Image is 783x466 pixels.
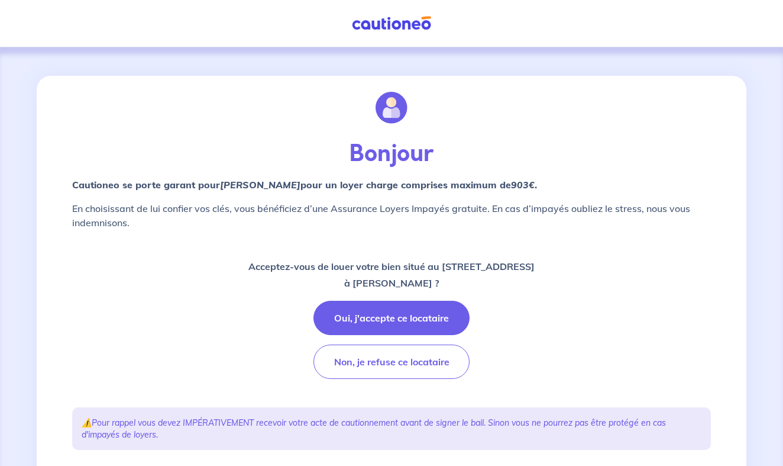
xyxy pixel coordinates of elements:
[376,92,407,124] img: illu_account.svg
[313,301,470,335] button: Oui, j'accepte ce locataire
[82,417,666,440] em: Pour rappel vous devez IMPÉRATIVEMENT recevoir votre acte de cautionnement avant de signer le bai...
[248,258,535,291] p: Acceptez-vous de louer votre bien situé au [STREET_ADDRESS] à [PERSON_NAME] ?
[72,140,711,168] p: Bonjour
[347,16,436,31] img: Cautioneo
[82,417,701,441] p: ⚠️
[313,345,470,379] button: Non, je refuse ce locataire
[220,179,300,191] em: [PERSON_NAME]
[72,201,711,230] p: En choisissant de lui confier vos clés, vous bénéficiez d’une Assurance Loyers Impayés gratuite. ...
[72,179,537,191] strong: Cautioneo se porte garant pour pour un loyer charge comprises maximum de .
[511,179,535,191] em: 903€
